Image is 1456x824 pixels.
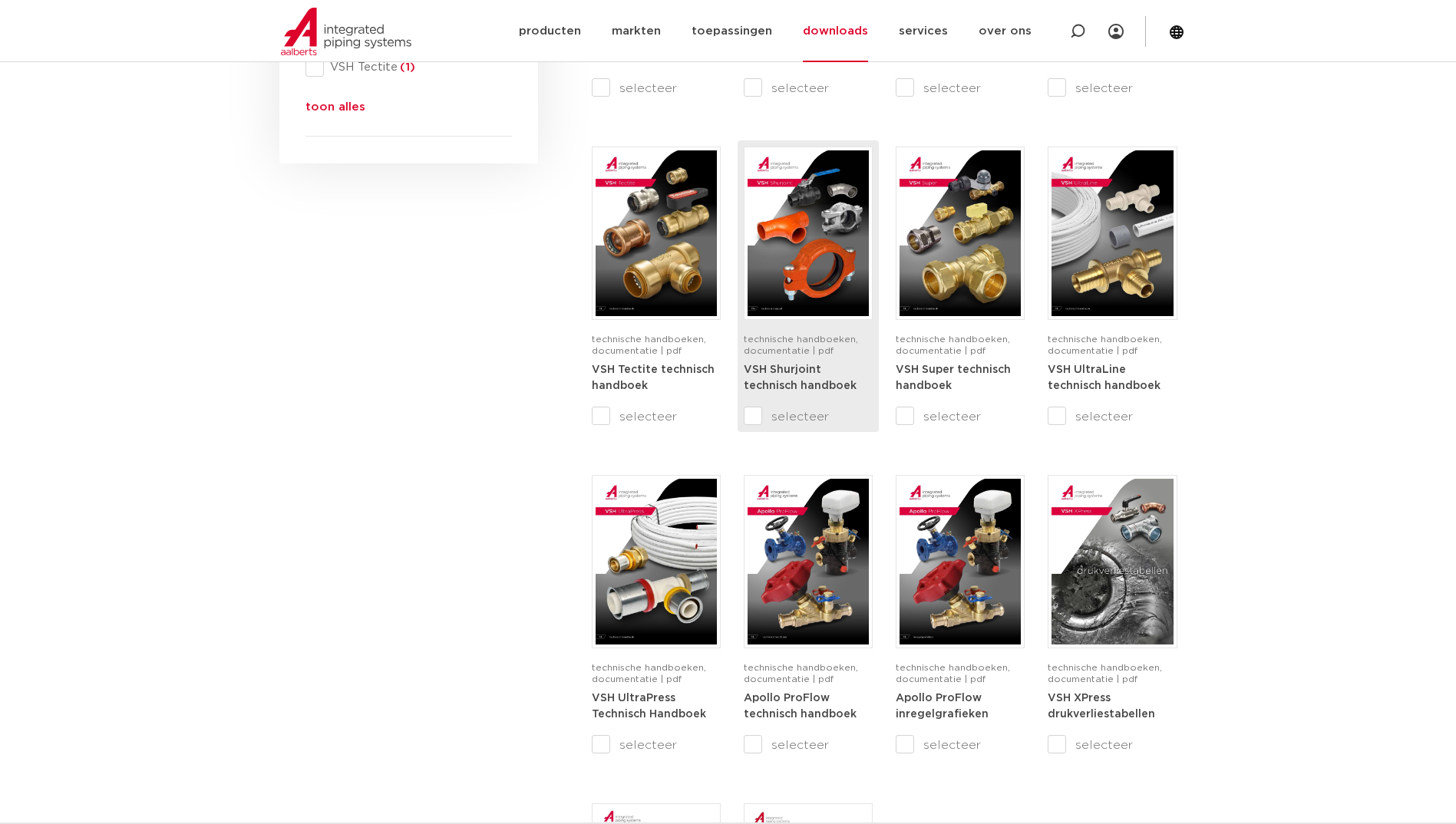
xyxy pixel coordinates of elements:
[896,335,1010,355] span: technische handboeken, documentatie | pdf
[896,663,1010,684] span: technische handboeken, documentatie | pdf
[896,692,989,720] a: Apollo ProFlow inregelgrafieken
[596,479,717,644] img: VSH-UltraPress_A4TM_5008751_2025_3.0_NL-pdf.jpg
[748,479,869,644] img: Apollo-ProFlow-A4TM_5010004_2022_1.0_NL-1-pdf.jpg
[744,692,857,720] a: Apollo ProFlow technisch handboek
[1048,79,1177,97] label: selecteer
[1048,736,1177,754] label: selecteer
[592,663,706,684] span: technische handboeken, documentatie | pdf
[1048,692,1155,720] a: VSH XPress drukverliestabellen
[592,736,721,754] label: selecteer
[744,335,858,355] span: technische handboeken, documentatie | pdf
[744,736,873,754] label: selecteer
[592,335,706,355] span: technische handboeken, documentatie | pdf
[305,98,365,123] button: toon alles
[1052,150,1173,316] img: VSH-UltraLine_A4TM_5010216_2022_1.0_NL-pdf.jpg
[592,692,706,720] a: VSH UltraPress Technisch Handboek
[748,150,869,316] img: VSH-Shurjoint_A4TM_5008731_2024_3.0_EN-pdf.jpg
[1048,364,1161,392] a: VSH UltraLine technisch handboek
[592,364,715,392] a: VSH Tectite technisch handboek
[1048,407,1177,426] label: selecteer
[305,58,512,77] div: VSH Tectite(1)
[900,150,1021,316] img: VSH-Super_A4TM_5007411-2022-2.1_NL-1-pdf.jpg
[324,60,512,75] span: VSH Tectite
[1052,479,1173,644] img: VSH-XPress_PLT_A4_5007629_2024-2.0_NL-pdf.jpg
[592,79,721,97] label: selecteer
[896,79,1025,97] label: selecteer
[744,364,857,392] a: VSH Shurjoint technisch handboek
[1048,663,1162,684] span: technische handboeken, documentatie | pdf
[744,79,873,97] label: selecteer
[398,61,415,73] span: (1)
[896,736,1025,754] label: selecteer
[1048,335,1162,355] span: technische handboeken, documentatie | pdf
[900,479,1021,644] img: Apollo-ProFlow_A4FlowCharts_5009941-2022-1.0_NL-pdf.jpg
[744,407,873,426] label: selecteer
[596,150,717,316] img: VSH-Tectite_A4TM_5009376-2024-2.0_NL-pdf.jpg
[896,407,1025,426] label: selecteer
[744,663,858,684] span: technische handboeken, documentatie | pdf
[592,407,721,426] label: selecteer
[896,364,1011,392] a: VSH Super technisch handboek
